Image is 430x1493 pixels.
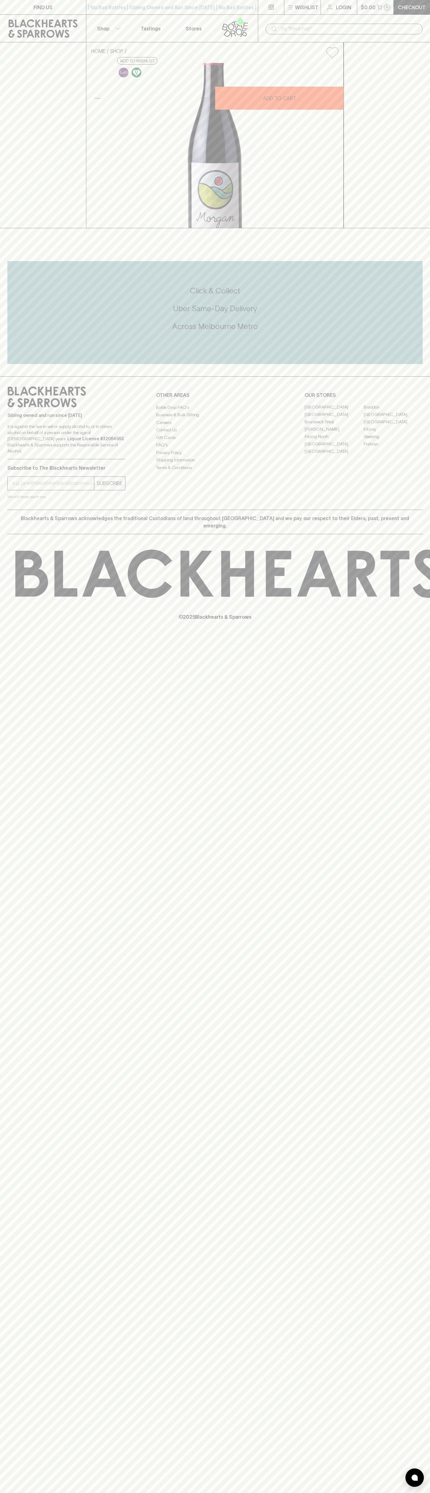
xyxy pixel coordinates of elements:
a: [GEOGRAPHIC_DATA] [364,418,423,426]
p: OTHER AREAS [156,391,274,399]
p: Wishlist [295,4,318,11]
input: e.g. jane@blackheartsandsparrows.com.au [12,478,94,488]
a: [GEOGRAPHIC_DATA] [305,448,364,455]
a: Prahran [364,441,423,448]
a: Tastings [129,15,172,42]
a: Fitzroy [364,426,423,433]
a: [GEOGRAPHIC_DATA] [364,411,423,418]
button: Add to wishlist [117,57,157,65]
a: FAQ's [156,441,274,449]
div: Call to action block [7,261,423,364]
a: Privacy Policy [156,449,274,456]
img: Lo-Fi [119,68,128,77]
p: ADD TO CART [263,95,296,102]
button: ADD TO CART [215,87,344,110]
p: Stores [186,25,202,32]
a: [GEOGRAPHIC_DATA] [305,441,364,448]
a: Stores [172,15,215,42]
a: [GEOGRAPHIC_DATA] [305,404,364,411]
a: Business & Bulk Gifting [156,411,274,419]
img: Vegan [132,68,141,77]
p: Login [336,4,351,11]
input: Try "Pinot noir" [280,24,418,34]
p: It is against the law to sell or supply alcohol to, or to obtain alcohol on behalf of a person un... [7,423,125,454]
a: Braddon [364,404,423,411]
img: 41195.png [86,63,343,228]
p: Subscribe to The Blackhearts Newsletter [7,464,125,472]
p: Blackhearts & Sparrows acknowledges the traditional Custodians of land throughout [GEOGRAPHIC_DAT... [12,515,418,529]
p: $0.00 [361,4,376,11]
a: Shipping Information [156,457,274,464]
a: Bottle Drop FAQ's [156,404,274,411]
p: Checkout [398,4,426,11]
a: Terms & Conditions [156,464,274,471]
a: SHOP [110,48,123,54]
a: Careers [156,419,274,426]
a: HOME [91,48,105,54]
p: SUBSCRIBE [97,480,123,487]
img: bubble-icon [412,1475,418,1481]
a: [PERSON_NAME] [305,426,364,433]
button: Add to wishlist [324,45,341,61]
a: Contact Us [156,426,274,434]
p: We will never spam you [7,494,125,500]
strong: Liquor License #32064953 [67,436,124,441]
button: SUBSCRIBE [94,477,125,490]
a: Geelong [364,433,423,441]
a: Gift Cards [156,434,274,441]
h5: Uber Same-Day Delivery [7,304,423,314]
h5: Click & Collect [7,286,423,296]
a: Made without the use of any animal products. [130,66,143,79]
p: Sibling owned and run since [DATE] [7,412,125,418]
a: [GEOGRAPHIC_DATA] [305,411,364,418]
a: Fitzroy North [305,433,364,441]
p: OUR STORES [305,391,423,399]
button: Shop [86,15,129,42]
h5: Across Melbourne Metro [7,321,423,331]
p: FIND US [34,4,53,11]
a: Brunswick West [305,418,364,426]
p: Shop [97,25,109,32]
a: Some may call it natural, others minimum intervention, either way, it’s hands off & maybe even a ... [117,66,130,79]
p: 0 [386,6,388,9]
p: Tastings [141,25,160,32]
